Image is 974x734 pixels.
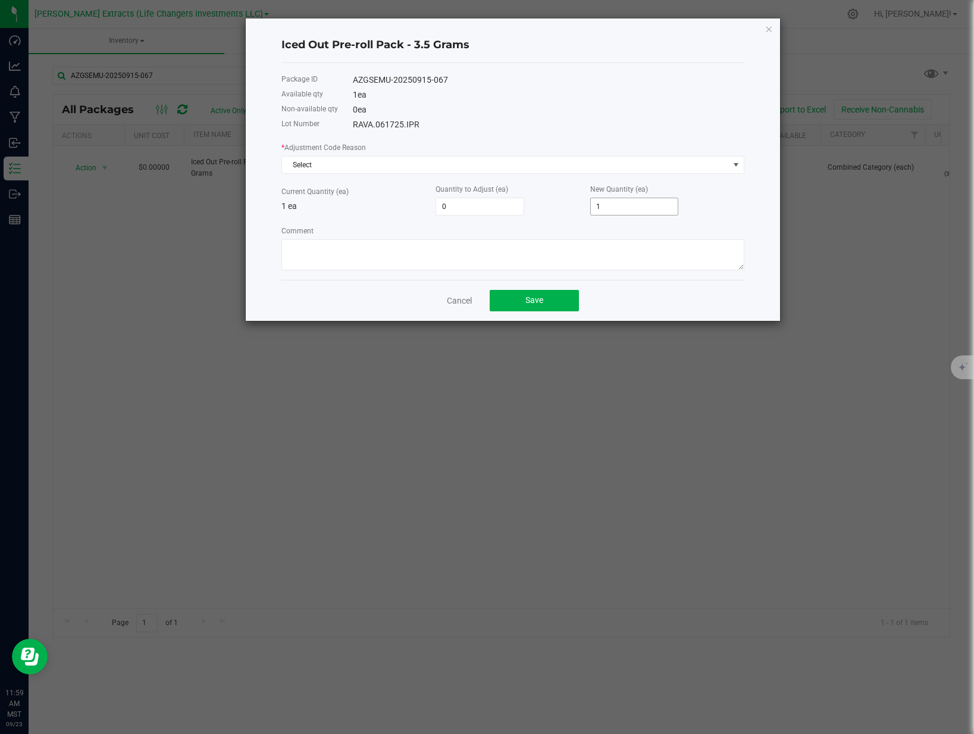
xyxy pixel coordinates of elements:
[525,295,543,305] span: Save
[436,184,508,195] label: Quantity to Adjust (ea)
[353,74,744,86] div: AZGSEMU-20250915-067
[353,89,744,101] div: 1
[281,226,314,236] label: Comment
[358,90,367,99] span: ea
[490,290,579,311] button: Save
[436,198,524,215] input: 0
[281,104,338,114] label: Non-available qty
[281,38,744,53] h4: Iced Out Pre-roll Pack - 3.5 Grams
[281,186,349,197] label: Current Quantity (ea)
[281,118,320,129] label: Lot Number
[591,198,678,215] input: 0
[447,295,472,307] a: Cancel
[353,118,744,131] div: RAVA.061725.IPR
[590,184,648,195] label: New Quantity (ea)
[358,105,367,114] span: ea
[282,157,729,173] span: Select
[12,639,48,674] iframe: Resource center
[281,89,323,99] label: Available qty
[353,104,744,116] div: 0
[281,200,436,213] p: 1 ea
[281,142,366,153] label: Adjustment Code Reason
[281,74,318,85] label: Package ID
